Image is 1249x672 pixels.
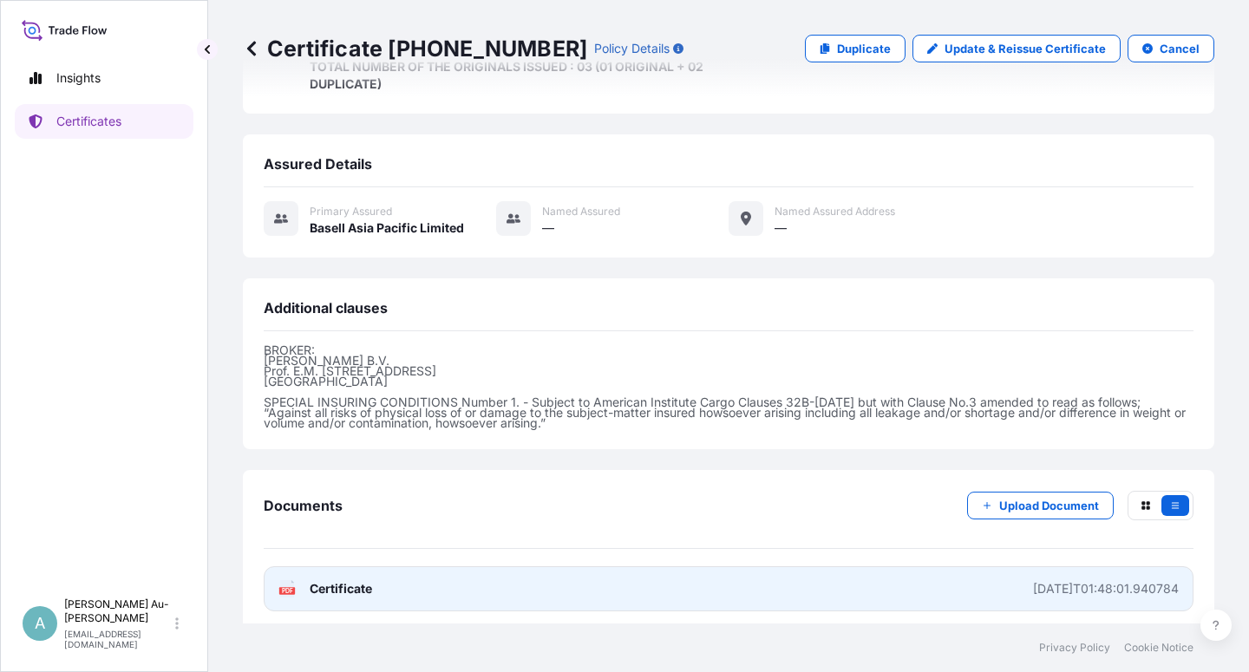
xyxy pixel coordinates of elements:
button: Cancel [1128,35,1214,62]
a: Duplicate [805,35,906,62]
span: Assured Details [264,155,372,173]
span: Basell Asia Pacific Limited [310,219,464,237]
a: PDFCertificate[DATE]T01:48:01.940784 [264,566,1193,611]
span: Named Assured [542,205,620,219]
span: — [542,219,554,237]
p: Duplicate [837,40,891,57]
span: Certificate [310,580,372,597]
a: Cookie Notice [1124,641,1193,655]
p: Cancel [1160,40,1200,57]
p: Certificates [56,113,121,130]
p: BROKER: [PERSON_NAME] B.V. Prof. E.M. [STREET_ADDRESS] [GEOGRAPHIC_DATA] SPECIAL INSURING CONDITI... [264,345,1193,428]
a: Privacy Policy [1039,641,1110,655]
a: Update & Reissue Certificate [912,35,1121,62]
button: Upload Document [967,492,1114,519]
span: Documents [264,497,343,514]
a: Insights [15,61,193,95]
span: Primary assured [310,205,392,219]
p: Policy Details [594,40,670,57]
span: Additional clauses [264,299,388,316]
p: [PERSON_NAME] Au-[PERSON_NAME] [64,597,172,625]
div: [DATE]T01:48:01.940784 [1033,580,1179,597]
span: Named Assured Address [775,205,895,219]
p: Certificate [PHONE_NUMBER] [243,35,587,62]
span: A [35,615,45,632]
a: Certificates [15,104,193,139]
p: Insights [56,69,101,87]
text: PDF [282,588,293,594]
p: [EMAIL_ADDRESS][DOMAIN_NAME] [64,629,172,649]
p: Upload Document [999,497,1099,514]
span: — [775,219,787,237]
p: Update & Reissue Certificate [945,40,1106,57]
